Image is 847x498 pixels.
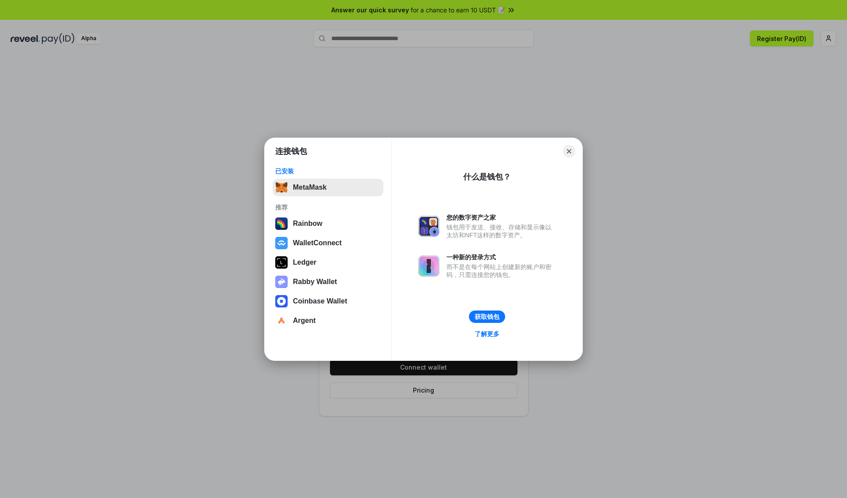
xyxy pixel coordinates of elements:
[469,311,505,323] button: 获取钱包
[418,255,439,277] img: svg+xml,%3Csvg%20xmlns%3D%22http%3A%2F%2Fwww.w3.org%2F2000%2Fsvg%22%20fill%3D%22none%22%20viewBox...
[273,254,383,271] button: Ledger
[293,183,326,191] div: MetaMask
[273,215,383,232] button: Rainbow
[446,213,556,221] div: 您的数字资产之家
[293,317,316,325] div: Argent
[275,276,288,288] img: svg+xml,%3Csvg%20xmlns%3D%22http%3A%2F%2Fwww.w3.org%2F2000%2Fsvg%22%20fill%3D%22none%22%20viewBox...
[273,234,383,252] button: WalletConnect
[475,313,499,321] div: 获取钱包
[293,239,342,247] div: WalletConnect
[293,220,322,228] div: Rainbow
[275,315,288,327] img: svg+xml,%3Csvg%20width%3D%2228%22%20height%3D%2228%22%20viewBox%3D%220%200%2028%2028%22%20fill%3D...
[275,181,288,194] img: svg+xml,%3Csvg%20fill%3D%22none%22%20height%3D%2233%22%20viewBox%3D%220%200%2035%2033%22%20width%...
[469,328,505,340] a: 了解更多
[446,263,556,279] div: 而不是在每个网站上创建新的账户和密码，只需连接您的钱包。
[463,172,511,182] div: 什么是钱包？
[293,258,316,266] div: Ledger
[293,297,347,305] div: Coinbase Wallet
[275,256,288,269] img: svg+xml,%3Csvg%20xmlns%3D%22http%3A%2F%2Fwww.w3.org%2F2000%2Fsvg%22%20width%3D%2228%22%20height%3...
[273,273,383,291] button: Rabby Wallet
[475,330,499,338] div: 了解更多
[275,217,288,230] img: svg+xml,%3Csvg%20width%3D%22120%22%20height%3D%22120%22%20viewBox%3D%220%200%20120%20120%22%20fil...
[418,216,439,237] img: svg+xml,%3Csvg%20xmlns%3D%22http%3A%2F%2Fwww.w3.org%2F2000%2Fsvg%22%20fill%3D%22none%22%20viewBox...
[275,237,288,249] img: svg+xml,%3Csvg%20width%3D%2228%22%20height%3D%2228%22%20viewBox%3D%220%200%2028%2028%22%20fill%3D...
[563,145,575,157] button: Close
[273,179,383,196] button: MetaMask
[275,167,381,175] div: 已安装
[273,312,383,330] button: Argent
[275,295,288,307] img: svg+xml,%3Csvg%20width%3D%2228%22%20height%3D%2228%22%20viewBox%3D%220%200%2028%2028%22%20fill%3D...
[275,203,381,211] div: 推荐
[446,253,556,261] div: 一种新的登录方式
[273,292,383,310] button: Coinbase Wallet
[275,146,307,157] h1: 连接钱包
[446,223,556,239] div: 钱包用于发送、接收、存储和显示像以太坊和NFT这样的数字资产。
[293,278,337,286] div: Rabby Wallet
